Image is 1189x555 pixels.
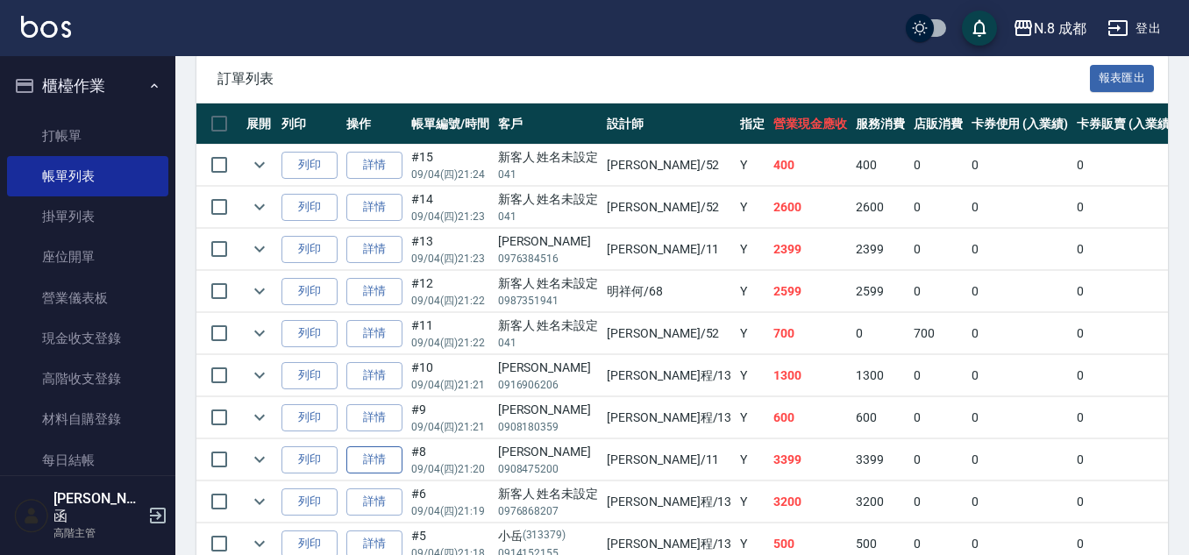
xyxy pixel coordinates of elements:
[498,293,599,309] p: 0987351941
[246,278,273,304] button: expand row
[281,152,338,179] button: 列印
[851,229,909,270] td: 2399
[346,152,402,179] a: 詳情
[346,236,402,263] a: 詳情
[967,355,1073,396] td: 0
[498,209,599,224] p: 041
[281,404,338,431] button: 列印
[246,320,273,346] button: expand row
[909,187,967,228] td: 0
[281,320,338,347] button: 列印
[769,271,851,312] td: 2599
[498,232,599,251] div: [PERSON_NAME]
[1072,313,1178,354] td: 0
[498,419,599,435] p: 0908180359
[1090,65,1155,92] button: 報表匯出
[407,103,494,145] th: 帳單編號/時間
[909,313,967,354] td: 700
[246,236,273,262] button: expand row
[736,103,769,145] th: 指定
[498,317,599,335] div: 新客人 姓名未設定
[602,145,736,186] td: [PERSON_NAME] /52
[281,488,338,516] button: 列印
[1072,145,1178,186] td: 0
[736,439,769,480] td: Y
[1072,355,1178,396] td: 0
[217,70,1090,88] span: 訂單列表
[851,439,909,480] td: 3399
[967,187,1073,228] td: 0
[851,313,909,354] td: 0
[602,481,736,523] td: [PERSON_NAME]程 /13
[346,278,402,305] a: 詳情
[498,401,599,419] div: [PERSON_NAME]
[411,503,489,519] p: 09/04 (四) 21:19
[736,145,769,186] td: Y
[967,145,1073,186] td: 0
[7,237,168,277] a: 座位開單
[411,335,489,351] p: 09/04 (四) 21:22
[277,103,342,145] th: 列印
[736,397,769,438] td: Y
[14,498,49,533] img: Person
[769,397,851,438] td: 600
[53,490,143,525] h5: [PERSON_NAME]函
[967,397,1073,438] td: 0
[407,313,494,354] td: #11
[281,446,338,473] button: 列印
[967,439,1073,480] td: 0
[967,103,1073,145] th: 卡券使用 (入業績)
[342,103,407,145] th: 操作
[7,278,168,318] a: 營業儀表板
[769,103,851,145] th: 營業現金應收
[736,481,769,523] td: Y
[7,440,168,480] a: 每日結帳
[602,313,736,354] td: [PERSON_NAME] /52
[1006,11,1093,46] button: N.8 成都
[7,318,168,359] a: 現金收支登錄
[769,145,851,186] td: 400
[851,481,909,523] td: 3200
[246,362,273,388] button: expand row
[602,355,736,396] td: [PERSON_NAME]程 /13
[281,236,338,263] button: 列印
[411,293,489,309] p: 09/04 (四) 21:22
[407,397,494,438] td: #9
[1034,18,1086,39] div: N.8 成都
[1100,12,1168,45] button: 登出
[498,251,599,267] p: 0976384516
[7,156,168,196] a: 帳單列表
[769,355,851,396] td: 1300
[411,377,489,393] p: 09/04 (四) 21:21
[909,439,967,480] td: 0
[1072,103,1178,145] th: 卡券販賣 (入業績)
[602,271,736,312] td: 明祥何 /68
[246,446,273,473] button: expand row
[407,145,494,186] td: #15
[769,187,851,228] td: 2600
[1072,187,1178,228] td: 0
[281,362,338,389] button: 列印
[909,145,967,186] td: 0
[769,481,851,523] td: 3200
[346,362,402,389] a: 詳情
[498,377,599,393] p: 0916906206
[769,313,851,354] td: 700
[407,271,494,312] td: #12
[246,152,273,178] button: expand row
[851,103,909,145] th: 服務消費
[909,481,967,523] td: 0
[602,397,736,438] td: [PERSON_NAME]程 /13
[909,229,967,270] td: 0
[602,229,736,270] td: [PERSON_NAME] /11
[7,116,168,156] a: 打帳單
[967,481,1073,523] td: 0
[498,461,599,477] p: 0908475200
[851,271,909,312] td: 2599
[498,527,599,545] div: 小岳
[736,271,769,312] td: Y
[411,167,489,182] p: 09/04 (四) 21:24
[909,271,967,312] td: 0
[411,209,489,224] p: 09/04 (四) 21:23
[498,335,599,351] p: 041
